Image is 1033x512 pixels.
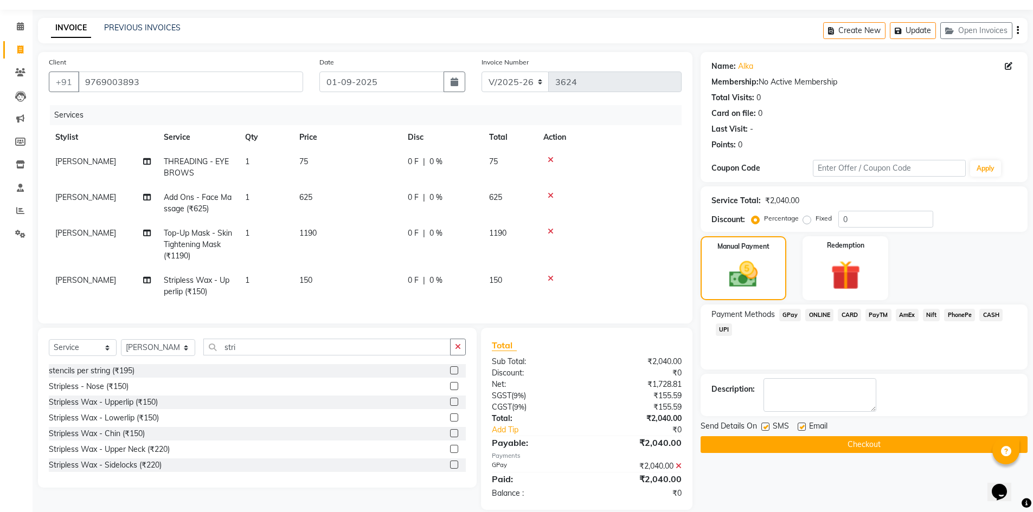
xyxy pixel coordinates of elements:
[489,192,502,202] span: 625
[711,384,755,395] div: Description:
[245,275,249,285] span: 1
[408,275,419,286] span: 0 F
[537,125,682,150] th: Action
[587,379,690,390] div: ₹1,728.81
[245,228,249,238] span: 1
[489,275,502,285] span: 150
[293,125,401,150] th: Price
[756,92,761,103] div: 0
[239,125,293,150] th: Qty
[923,309,940,321] span: Nift
[484,390,587,401] div: ( )
[940,22,1012,39] button: Open Invoices
[164,228,232,261] span: Top-Up Mask - Skin Tightening Mask (₹1190)
[701,436,1028,453] button: Checkout
[484,436,587,449] div: Payable:
[401,125,483,150] th: Disc
[514,391,524,400] span: 9%
[809,420,827,434] span: Email
[822,257,870,294] img: _gift.svg
[429,275,442,286] span: 0 %
[492,391,511,400] span: SGST
[49,381,129,392] div: Stripless - Nose (₹150)
[55,157,116,166] span: [PERSON_NAME]
[711,108,756,119] div: Card on file:
[711,163,813,174] div: Coupon Code
[738,139,742,151] div: 0
[319,57,334,67] label: Date
[484,413,587,424] div: Total:
[979,309,1003,321] span: CASH
[764,213,799,223] label: Percentage
[408,192,419,203] span: 0 F
[55,228,116,238] span: [PERSON_NAME]
[483,125,537,150] th: Total
[49,72,79,92] button: +91
[492,340,517,351] span: Total
[49,365,134,377] div: stencils per string (₹195)
[299,192,312,202] span: 625
[738,61,753,72] a: Alka
[484,461,587,472] div: GPay
[711,92,754,103] div: Total Visits:
[765,195,799,206] div: ₹2,040.00
[587,413,690,424] div: ₹2,040.00
[484,401,587,413] div: ( )
[890,22,936,39] button: Update
[701,420,757,434] span: Send Details On
[827,241,864,250] label: Redemption
[779,309,801,321] span: GPay
[49,428,145,439] div: Stripless Wax - Chin (₹150)
[78,72,303,92] input: Search by Name/Mobile/Email/Code
[164,275,229,296] span: Stripless Wax - Upperlip (₹150)
[482,57,529,67] label: Invoice Number
[865,309,891,321] span: PayTM
[299,157,308,166] span: 75
[716,323,733,336] span: UPI
[720,258,767,291] img: _cash.svg
[49,397,158,408] div: Stripless Wax - Upperlip (₹150)
[484,379,587,390] div: Net:
[805,309,833,321] span: ONLINE
[49,125,157,150] th: Stylist
[299,275,312,285] span: 150
[711,139,736,151] div: Points:
[838,309,861,321] span: CARD
[484,488,587,499] div: Balance :
[492,402,512,412] span: CGST
[104,23,181,33] a: PREVIOUS INVOICES
[711,124,748,135] div: Last Visit:
[49,57,66,67] label: Client
[55,192,116,202] span: [PERSON_NAME]
[587,390,690,401] div: ₹155.59
[408,156,419,167] span: 0 F
[587,436,690,449] div: ₹2,040.00
[489,228,506,238] span: 1190
[514,403,524,411] span: 9%
[492,451,681,461] div: Payments
[484,356,587,367] div: Sub Total:
[711,309,775,320] span: Payment Methods
[823,22,886,39] button: Create New
[711,195,761,206] div: Service Total:
[245,192,249,202] span: 1
[758,108,762,119] div: 0
[711,76,759,88] div: Membership:
[203,339,451,355] input: Search or Scan
[750,124,753,135] div: -
[49,459,162,471] div: Stripless Wax - Sidelocks (₹220)
[157,125,239,150] th: Service
[164,157,229,178] span: THREADING - EYEBROWS
[587,472,690,485] div: ₹2,040.00
[587,461,690,472] div: ₹2,040.00
[49,444,170,455] div: Stripless Wax - Upper Neck (₹220)
[587,488,690,499] div: ₹0
[299,228,317,238] span: 1190
[55,275,116,285] span: [PERSON_NAME]
[408,228,419,239] span: 0 F
[429,192,442,203] span: 0 %
[813,160,966,177] input: Enter Offer / Coupon Code
[587,367,690,379] div: ₹0
[604,424,690,436] div: ₹0
[587,356,690,367] div: ₹2,040.00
